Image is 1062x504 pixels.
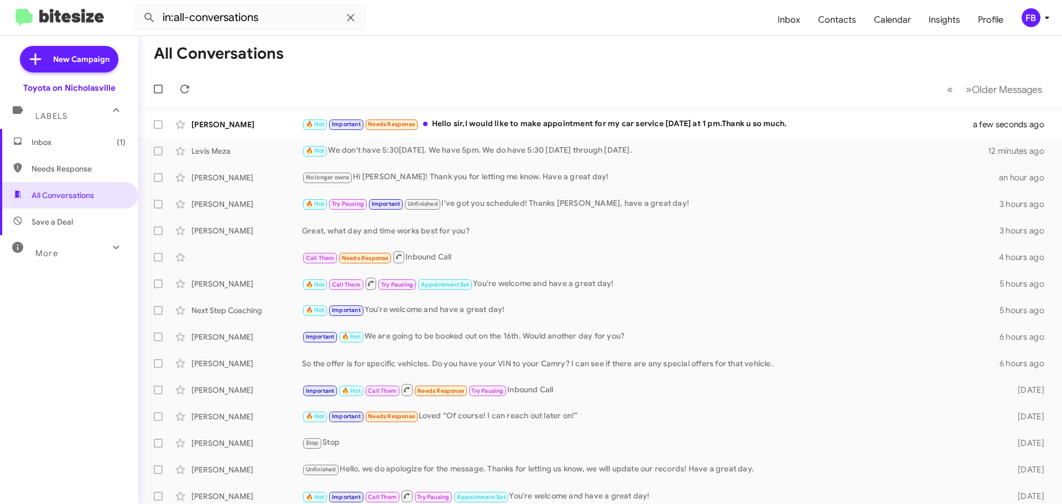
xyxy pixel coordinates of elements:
[306,174,350,181] span: No longer owns
[302,118,987,131] div: Hello sir,I would like to make appointment for my car service [DATE] at 1 pm.Thank u so much.
[53,54,110,65] span: New Campaign
[302,304,999,316] div: You're welcome and have a great day!
[769,4,809,36] a: Inbox
[332,493,361,501] span: Important
[32,137,126,148] span: Inbox
[417,493,449,501] span: Try Pausing
[368,413,415,420] span: Needs Response
[999,278,1053,289] div: 5 hours ago
[408,200,438,207] span: Unfinished
[191,199,302,210] div: [PERSON_NAME]
[306,466,336,473] span: Unfinished
[809,4,865,36] a: Contacts
[306,333,335,340] span: Important
[372,200,400,207] span: Important
[999,199,1053,210] div: 3 hours ago
[306,493,325,501] span: 🔥 Hot
[342,333,361,340] span: 🔥 Hot
[1000,464,1053,475] div: [DATE]
[417,387,464,394] span: Needs Response
[947,82,953,96] span: «
[969,4,1012,36] a: Profile
[191,305,302,316] div: Next Step Coaching
[191,411,302,422] div: [PERSON_NAME]
[191,278,302,289] div: [PERSON_NAME]
[999,225,1053,236] div: 3 hours ago
[1000,385,1053,396] div: [DATE]
[306,387,335,394] span: Important
[302,383,1000,397] div: Inbound Call
[306,281,325,288] span: 🔥 Hot
[865,4,920,36] a: Calendar
[302,437,1000,449] div: Stop
[32,190,94,201] span: All Conversations
[972,84,1042,96] span: Older Messages
[940,78,960,101] button: Previous
[191,358,302,369] div: [PERSON_NAME]
[191,225,302,236] div: [PERSON_NAME]
[191,146,302,157] div: Levis Meza
[988,146,1053,157] div: 12 minutes ago
[302,225,999,236] div: Great, what day and time works best for you?
[302,198,999,210] div: I've got you scheduled! Thanks [PERSON_NAME], have a great day!
[191,491,302,502] div: [PERSON_NAME]
[191,119,302,130] div: [PERSON_NAME]
[306,413,325,420] span: 🔥 Hot
[999,358,1053,369] div: 6 hours ago
[32,216,73,227] span: Save a Deal
[306,254,335,262] span: Call Them
[302,250,999,264] div: Inbound Call
[1000,411,1053,422] div: [DATE]
[332,306,361,314] span: Important
[191,464,302,475] div: [PERSON_NAME]
[302,463,1000,476] div: Hello, we do apologize for the message. Thanks for letting us know, we will update our records! H...
[920,4,969,36] a: Insights
[342,387,361,394] span: 🔥 Hot
[302,277,999,290] div: You're welcome and have a great day!
[306,439,319,446] span: Stop
[332,200,364,207] span: Try Pausing
[154,45,284,63] h1: All Conversations
[987,119,1053,130] div: a few seconds ago
[1022,8,1040,27] div: FB
[302,171,999,184] div: Hi [PERSON_NAME]! Thank you for letting me know. Have a great day!
[959,78,1049,101] button: Next
[332,413,361,420] span: Important
[368,493,397,501] span: Call Them
[134,4,366,31] input: Search
[966,82,972,96] span: »
[306,147,325,154] span: 🔥 Hot
[999,252,1053,263] div: 4 hours ago
[332,281,361,288] span: Call Them
[302,410,1000,423] div: Loved “Of course! I can reach out later on!”
[1000,491,1053,502] div: [DATE]
[191,331,302,342] div: [PERSON_NAME]
[306,306,325,314] span: 🔥 Hot
[332,121,361,128] span: Important
[342,254,389,262] span: Needs Response
[999,172,1053,183] div: an hour ago
[117,137,126,148] span: (1)
[302,489,1000,503] div: You're welcome and have a great day!
[381,281,413,288] span: Try Pausing
[191,172,302,183] div: [PERSON_NAME]
[191,438,302,449] div: [PERSON_NAME]
[471,387,503,394] span: Try Pausing
[20,46,118,72] a: New Campaign
[457,493,506,501] span: Appointment Set
[302,358,999,369] div: So the offer is for specific vehicles. Do you have your VIN to your Camry? I can see if there are...
[191,385,302,396] div: [PERSON_NAME]
[421,281,470,288] span: Appointment Set
[368,387,397,394] span: Call Them
[999,331,1053,342] div: 6 hours ago
[302,330,999,343] div: We are going to be booked out on the 16th. Would another day for you?
[1000,438,1053,449] div: [DATE]
[35,111,67,121] span: Labels
[941,78,1049,101] nav: Page navigation example
[32,163,126,174] span: Needs Response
